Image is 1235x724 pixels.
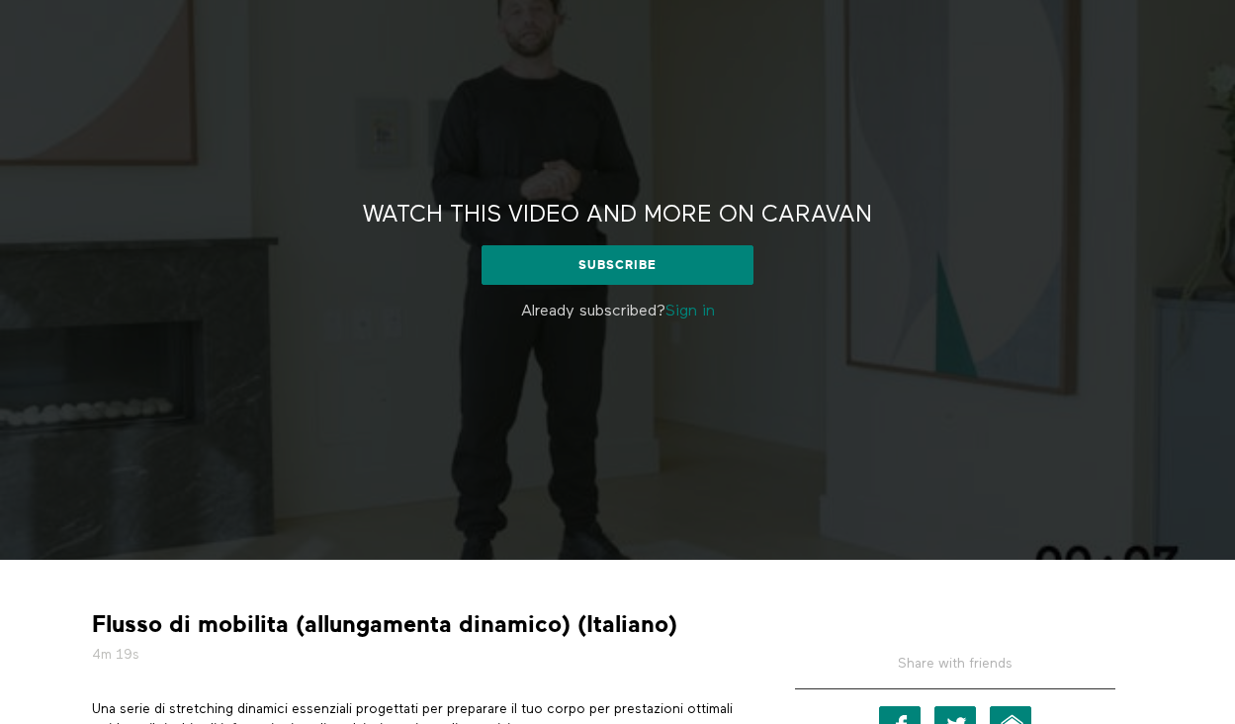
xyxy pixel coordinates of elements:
[92,645,738,665] h5: 4m 19s
[333,300,902,323] p: Already subscribed?
[665,304,715,319] a: Sign in
[92,609,677,640] strong: Flusso di mobilita (allungamenta dinamico) (Italiano)
[482,245,754,285] a: Subscribe
[363,200,872,230] h2: Watch this video and more on CARAVAN
[795,654,1116,689] h5: Share with friends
